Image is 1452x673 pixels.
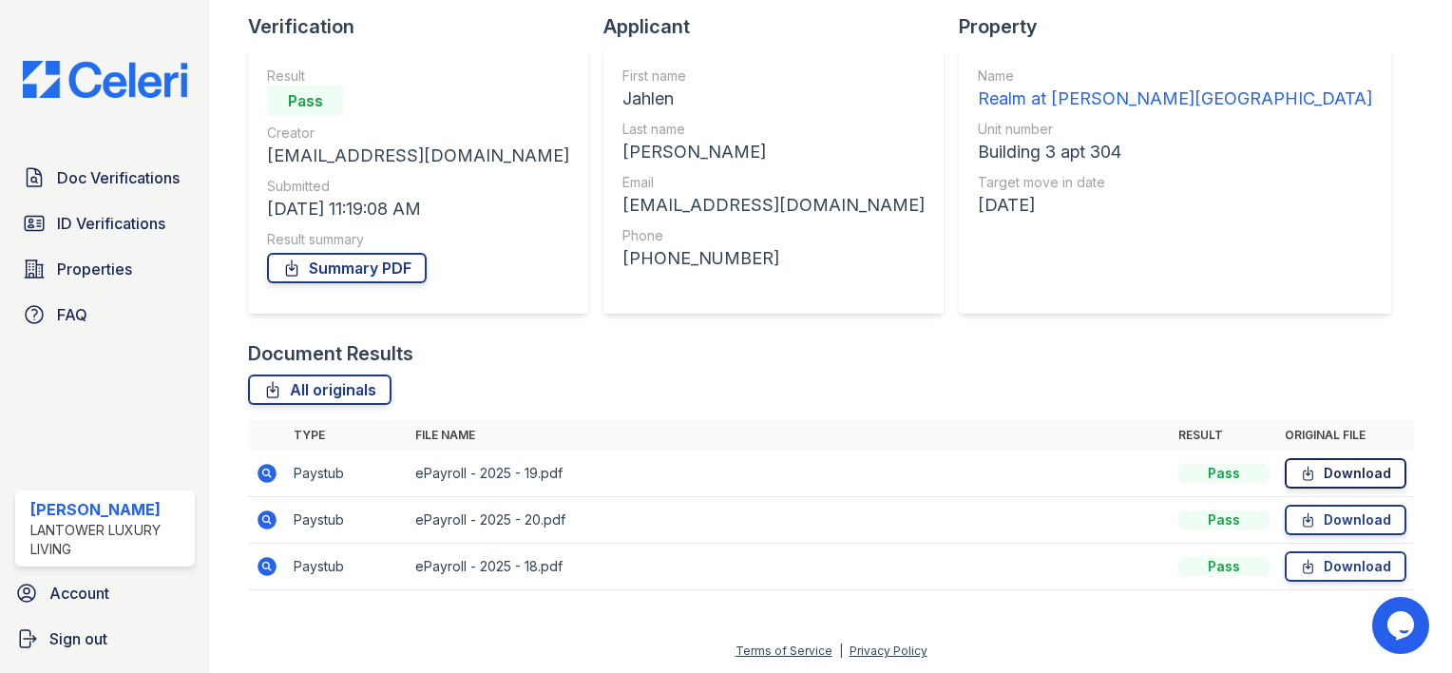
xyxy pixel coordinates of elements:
[286,451,408,497] td: Paystub
[622,139,925,165] div: [PERSON_NAME]
[267,143,569,169] div: [EMAIL_ADDRESS][DOMAIN_NAME]
[8,574,202,612] a: Account
[267,230,569,249] div: Result summary
[49,627,107,650] span: Sign out
[1178,557,1270,576] div: Pass
[978,173,1372,192] div: Target move in date
[1285,505,1406,535] a: Download
[30,521,187,559] div: Lantower Luxury Living
[267,196,569,222] div: [DATE] 11:19:08 AM
[57,166,180,189] span: Doc Verifications
[1372,597,1433,654] iframe: chat widget
[286,420,408,451] th: Type
[8,620,202,658] a: Sign out
[839,644,843,658] div: |
[622,245,925,272] div: [PHONE_NUMBER]
[8,61,202,98] img: CE_Logo_Blue-a8612792a0a2168367f1c8372b55b34899dd931a85d93a1a3d3e32e68fde9ad4.png
[286,497,408,544] td: Paystub
[622,192,925,219] div: [EMAIL_ADDRESS][DOMAIN_NAME]
[603,13,959,40] div: Applicant
[408,420,1171,451] th: File name
[1178,510,1270,529] div: Pass
[622,86,925,112] div: Jahlen
[736,644,832,658] a: Terms of Service
[978,86,1372,112] div: Realm at [PERSON_NAME][GEOGRAPHIC_DATA]
[267,177,569,196] div: Submitted
[622,226,925,245] div: Phone
[15,250,195,288] a: Properties
[15,204,195,242] a: ID Verifications
[30,498,187,521] div: [PERSON_NAME]
[286,544,408,590] td: Paystub
[978,192,1372,219] div: [DATE]
[57,258,132,280] span: Properties
[267,67,569,86] div: Result
[850,644,927,658] a: Privacy Policy
[959,13,1406,40] div: Property
[1285,551,1406,582] a: Download
[57,303,87,326] span: FAQ
[1285,458,1406,489] a: Download
[978,139,1372,165] div: Building 3 apt 304
[15,159,195,197] a: Doc Verifications
[267,86,343,116] div: Pass
[622,173,925,192] div: Email
[1277,420,1414,451] th: Original file
[978,67,1372,112] a: Name Realm at [PERSON_NAME][GEOGRAPHIC_DATA]
[57,212,165,235] span: ID Verifications
[49,582,109,605] span: Account
[978,120,1372,139] div: Unit number
[248,375,392,405] a: All originals
[1171,420,1277,451] th: Result
[408,544,1171,590] td: ePayroll - 2025 - 18.pdf
[15,296,195,334] a: FAQ
[978,67,1372,86] div: Name
[1178,464,1270,483] div: Pass
[408,497,1171,544] td: ePayroll - 2025 - 20.pdf
[267,253,427,283] a: Summary PDF
[622,120,925,139] div: Last name
[622,67,925,86] div: First name
[248,340,413,367] div: Document Results
[267,124,569,143] div: Creator
[248,13,603,40] div: Verification
[408,451,1171,497] td: ePayroll - 2025 - 19.pdf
